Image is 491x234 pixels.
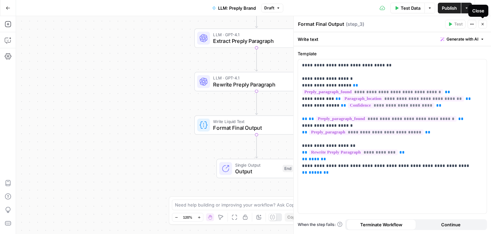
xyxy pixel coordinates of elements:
[194,72,319,92] div: LLM · GPT-4.1Rewrite Preply ParagraphStep 2
[218,5,256,11] span: LLM: Preply Brand
[213,80,297,89] span: Rewrite Preply Paragraph
[454,21,463,27] span: Test
[442,5,457,11] span: Publish
[298,21,344,27] textarea: Format Final Output
[298,50,487,57] label: Template
[416,219,486,230] button: Continue
[390,3,424,13] button: Test Data
[213,118,297,125] span: Write Liquid Text
[194,115,319,135] div: Write Liquid TextFormat Final OutputStep 3
[255,91,258,115] g: Edge from step_2 to step_3
[441,221,461,228] span: Continue
[294,32,491,46] div: Write text
[208,3,260,13] button: LLM: Preply Brand
[213,31,297,38] span: LLM · GPT-4.1
[255,4,258,28] g: Edge from start to step_1
[438,3,461,13] button: Publish
[235,167,279,175] span: Output
[194,159,319,178] div: Single OutputOutputEnd
[445,20,466,28] button: Test
[401,5,420,11] span: Test Data
[255,48,258,71] g: Edge from step_1 to step_2
[183,215,192,220] span: 120%
[283,165,293,172] div: End
[360,221,402,228] span: Terminate Workflow
[298,222,342,228] a: When the step fails:
[194,28,319,48] div: LLM · GPT-4.1Extract Preply ParagraphStep 1
[213,75,297,81] span: LLM · GPT-4.1
[472,7,484,14] div: Close
[287,214,297,220] span: Copy
[261,4,283,12] button: Draft
[285,213,300,222] button: Copy
[255,135,258,158] g: Edge from step_3 to end
[346,21,364,27] span: ( step_3 )
[213,124,297,132] span: Format Final Output
[438,35,487,44] button: Generate with AI
[447,36,478,42] span: Generate with AI
[213,37,297,45] span: Extract Preply Paragraph
[264,5,274,11] span: Draft
[235,162,279,168] span: Single Output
